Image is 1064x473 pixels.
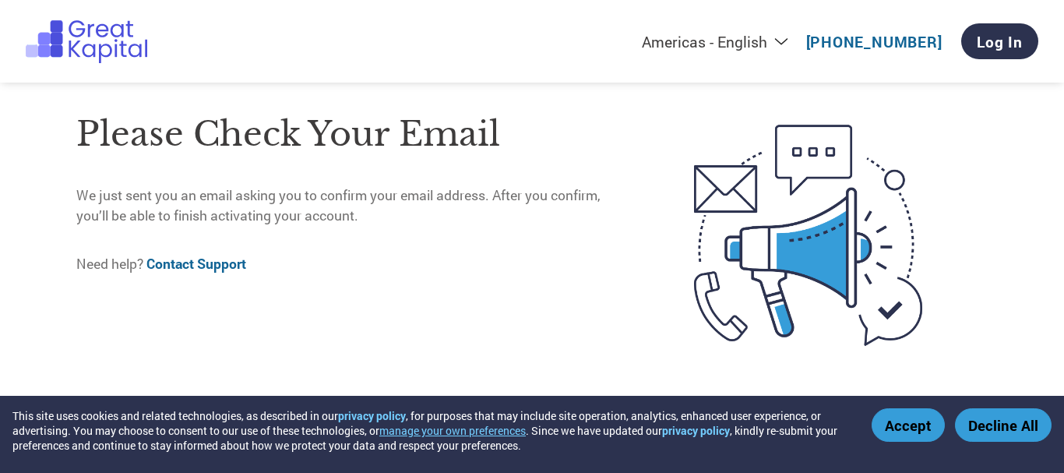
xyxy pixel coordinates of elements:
[76,185,629,227] p: We just sent you an email asking you to confirm your email address. After you confirm, you’ll be ...
[955,408,1052,442] button: Decline All
[76,254,629,274] p: Need help?
[806,32,942,51] a: [PHONE_NUMBER]
[662,423,730,438] a: privacy policy
[26,20,147,63] img: Great Kapital
[872,408,945,442] button: Accept
[12,408,849,453] div: This site uses cookies and related technologies, as described in our , for purposes that may incl...
[961,23,1038,59] a: Log In
[146,255,246,273] a: Contact Support
[379,423,526,438] button: manage your own preferences
[629,97,988,374] img: open-email
[338,408,406,423] a: privacy policy
[76,109,629,160] h1: Please check your email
